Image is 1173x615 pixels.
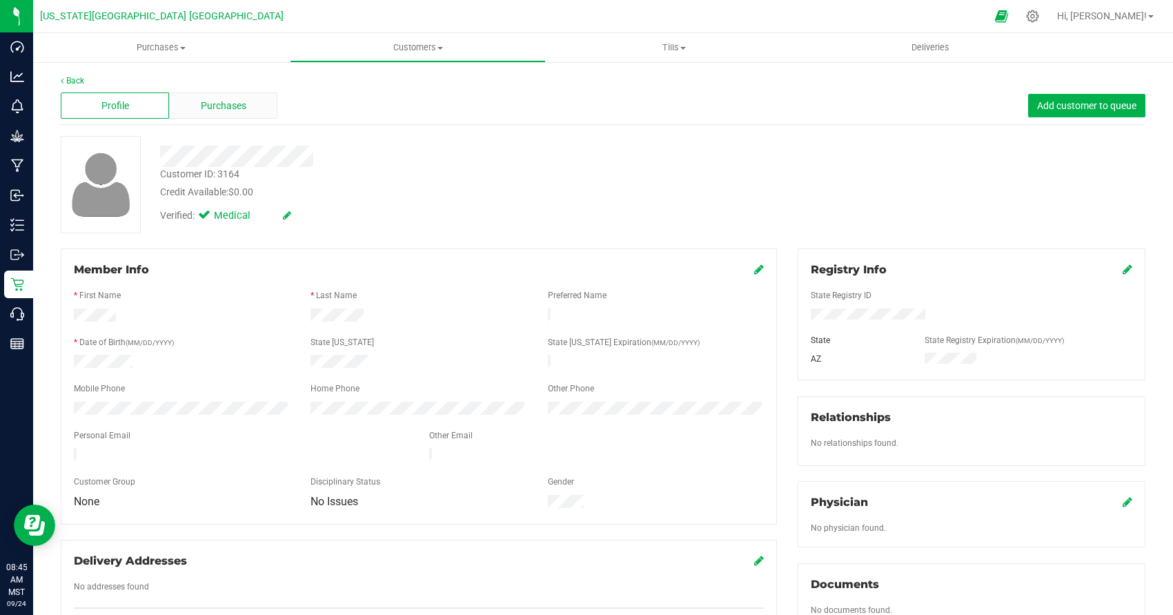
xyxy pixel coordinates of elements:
span: Physician [811,496,868,509]
p: 09/24 [6,598,27,609]
div: Customer ID: 3164 [160,167,239,182]
label: State [US_STATE] Expiration [548,336,700,349]
inline-svg: Reports [10,337,24,351]
label: First Name [79,289,121,302]
div: Manage settings [1024,10,1041,23]
span: Deliveries [893,41,968,54]
inline-svg: Outbound [10,248,24,262]
label: Other Phone [548,382,594,395]
inline-svg: Inbound [10,188,24,202]
label: Gender [548,476,574,488]
span: Medical [214,208,269,224]
inline-svg: Call Center [10,307,24,321]
div: AZ [800,353,914,365]
label: No relationships found. [811,437,898,449]
span: Tills [546,41,802,54]
div: Verified: [160,208,291,224]
label: No addresses found [74,580,149,593]
p: 08:45 AM MST [6,561,27,598]
span: No Issues [310,495,358,508]
span: Hi, [PERSON_NAME]! [1057,10,1147,21]
label: Disciplinary Status [310,476,380,488]
inline-svg: Inventory [10,218,24,232]
span: Relationships [811,411,891,424]
a: Tills [546,33,802,62]
label: Home Phone [310,382,359,395]
label: Other Email [429,429,473,442]
inline-svg: Grow [10,129,24,143]
inline-svg: Monitoring [10,99,24,113]
label: Last Name [316,289,357,302]
inline-svg: Retail [10,277,24,291]
inline-svg: Analytics [10,70,24,84]
a: Customers [290,33,546,62]
a: Deliveries [802,33,1059,62]
span: Open Ecommerce Menu [986,3,1017,30]
iframe: Resource center [14,505,55,546]
label: Mobile Phone [74,382,125,395]
span: Purchases [201,99,246,113]
span: $0.00 [228,186,253,197]
span: Delivery Addresses [74,554,187,567]
a: Purchases [33,33,290,62]
label: Personal Email [74,429,130,442]
span: No documents found. [811,605,892,615]
span: (MM/DD/YYYY) [1016,337,1064,344]
label: State Registry ID [811,289,871,302]
img: user-icon.png [65,149,137,220]
inline-svg: Manufacturing [10,159,24,173]
label: State [US_STATE] [310,336,374,349]
label: Customer Group [74,476,135,488]
label: Date of Birth [79,336,174,349]
span: No physician found. [811,523,886,533]
span: None [74,495,99,508]
span: [US_STATE][GEOGRAPHIC_DATA] [GEOGRAPHIC_DATA] [40,10,284,22]
div: State [800,334,914,346]
inline-svg: Dashboard [10,40,24,54]
span: Documents [811,578,879,591]
label: Preferred Name [548,289,607,302]
span: (MM/DD/YYYY) [126,339,174,346]
label: State Registry Expiration [925,334,1064,346]
span: Customers [290,41,546,54]
span: Registry Info [811,263,887,276]
a: Back [61,76,84,86]
div: Credit Available: [160,185,692,199]
span: (MM/DD/YYYY) [651,339,700,346]
span: Add customer to queue [1037,100,1136,111]
button: Add customer to queue [1028,94,1145,117]
span: Purchases [33,41,290,54]
span: Member Info [74,263,149,276]
span: Profile [101,99,129,113]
